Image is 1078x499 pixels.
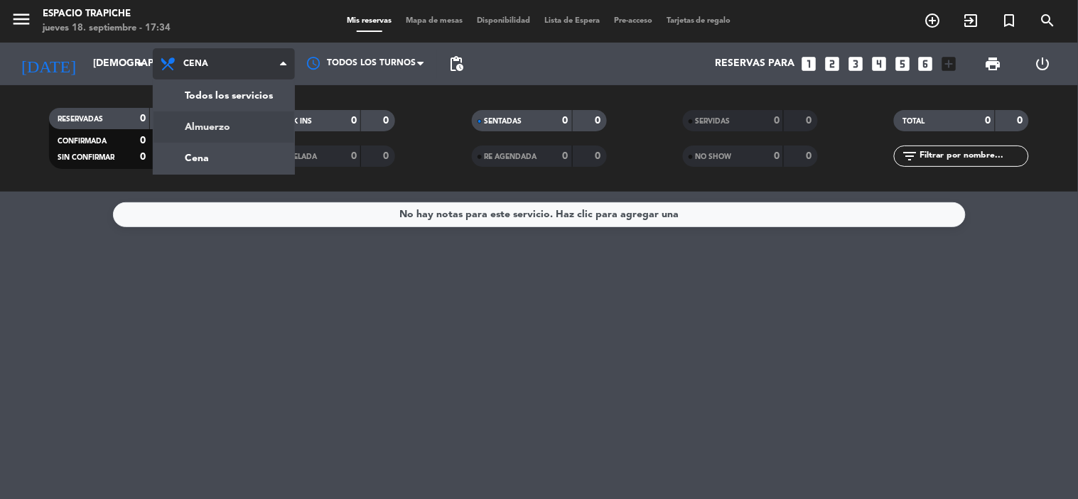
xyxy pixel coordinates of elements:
[1034,55,1051,72] i: power_settings_new
[925,12,942,29] i: add_circle_outline
[774,116,780,126] strong: 0
[351,116,357,126] strong: 0
[696,153,732,160] span: NO SHOW
[11,48,86,79] i: [DATE]
[11,9,32,30] i: menu
[140,152,146,162] strong: 0
[902,118,925,125] span: TOTAL
[607,17,659,25] span: Pre-acceso
[870,55,888,73] i: looks_4
[918,148,1028,164] input: Filtrar por nombre...
[448,55,465,72] span: pending_actions
[485,118,522,125] span: SENTADAS
[774,151,780,161] strong: 0
[963,12,980,29] i: exit_to_app
[183,59,208,69] span: Cena
[659,17,738,25] span: Tarjetas de regalo
[823,55,841,73] i: looks_two
[985,55,1002,72] span: print
[351,151,357,161] strong: 0
[986,116,991,126] strong: 0
[806,151,814,161] strong: 0
[1018,43,1067,85] div: LOG OUT
[485,153,537,160] span: RE AGENDADA
[563,116,568,126] strong: 0
[399,207,679,223] div: No hay notas para este servicio. Haz clic para agregar una
[43,21,171,35] div: jueves 18. septiembre - 17:34
[1040,12,1057,29] i: search
[58,138,107,145] span: CONFIRMADA
[563,151,568,161] strong: 0
[715,58,794,70] span: Reservas para
[806,116,814,126] strong: 0
[384,116,392,126] strong: 0
[384,151,392,161] strong: 0
[140,114,146,124] strong: 0
[11,9,32,35] button: menu
[893,55,912,73] i: looks_5
[470,17,537,25] span: Disponibilidad
[153,143,294,174] a: Cena
[696,118,731,125] span: SERVIDAS
[43,7,171,21] div: Espacio Trapiche
[140,136,146,146] strong: 0
[537,17,607,25] span: Lista de Espera
[917,55,935,73] i: looks_6
[153,80,294,111] a: Todos los servicios
[1018,116,1026,126] strong: 0
[799,55,818,73] i: looks_one
[132,55,149,72] i: arrow_drop_down
[940,55,959,73] i: add_box
[595,151,603,161] strong: 0
[340,17,399,25] span: Mis reservas
[1001,12,1018,29] i: turned_in_not
[399,17,470,25] span: Mapa de mesas
[58,116,103,123] span: RESERVADAS
[595,116,603,126] strong: 0
[901,148,918,165] i: filter_list
[58,154,114,161] span: SIN CONFIRMAR
[153,111,294,143] a: Almuerzo
[846,55,865,73] i: looks_3
[273,153,317,160] span: CANCELADA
